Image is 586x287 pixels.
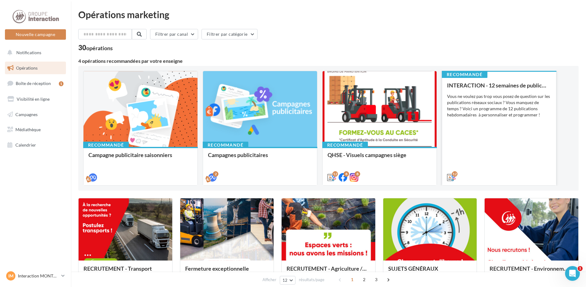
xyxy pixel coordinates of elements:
[578,266,583,271] span: 1
[299,277,324,283] span: résultats/page
[88,152,193,164] div: Campagne publicitaire saisonniers
[371,275,381,285] span: 3
[4,123,67,136] a: Médiathèque
[15,111,38,117] span: Campagnes
[4,46,65,59] button: Notifications
[359,275,369,285] span: 2
[59,81,63,86] div: 1
[185,265,269,278] div: Fermeture exceptionnelle
[280,276,295,285] button: 12
[344,171,349,177] div: 8
[208,152,312,164] div: Campagnes publicitaires
[213,171,218,177] div: 2
[447,93,551,118] div: Vous ne voulez pas trop vous posez de question sur les publications réseaux sociaux ? Vous manque...
[4,62,67,75] a: Opérations
[5,29,66,40] button: Nouvelle campagne
[388,265,472,278] div: SUJETS GÉNÉRAUX
[4,77,67,90] a: Boîte de réception1
[86,45,113,51] div: opérations
[83,265,167,278] div: RECRUTEMENT - Transport
[355,171,360,177] div: 8
[332,171,338,177] div: 12
[8,273,14,279] span: IM
[16,65,38,71] span: Opérations
[452,171,458,177] div: 12
[565,266,580,281] iframe: Intercom live chat
[4,108,67,121] a: Campagnes
[287,265,370,278] div: RECRUTEMENT - Agriculture / Espaces verts
[17,96,50,102] span: Visibilité en ligne
[328,152,432,164] div: QHSE - Visuels campagnes siège
[4,139,67,152] a: Calendrier
[203,142,248,148] div: Recommandé
[15,127,41,132] span: Médiathèque
[78,59,579,63] div: 4 opérations recommandées par votre enseigne
[16,81,51,86] span: Boîte de réception
[490,265,573,278] div: RECRUTEMENT - Environnement
[442,71,487,78] div: Recommandé
[4,93,67,106] a: Visibilité en ligne
[447,82,551,88] div: INTERACTION - 12 semaines de publication
[5,270,66,282] a: IM Interaction MONTPELLIER
[201,29,258,39] button: Filtrer par catégorie
[18,273,59,279] p: Interaction MONTPELLIER
[78,10,579,19] div: Opérations marketing
[150,29,198,39] button: Filtrer par canal
[83,142,129,148] div: Recommandé
[262,277,276,283] span: Afficher
[283,278,288,283] span: 12
[78,44,113,51] div: 30
[16,50,41,55] span: Notifications
[322,142,368,148] div: Recommandé
[347,275,357,285] span: 1
[15,142,36,148] span: Calendrier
